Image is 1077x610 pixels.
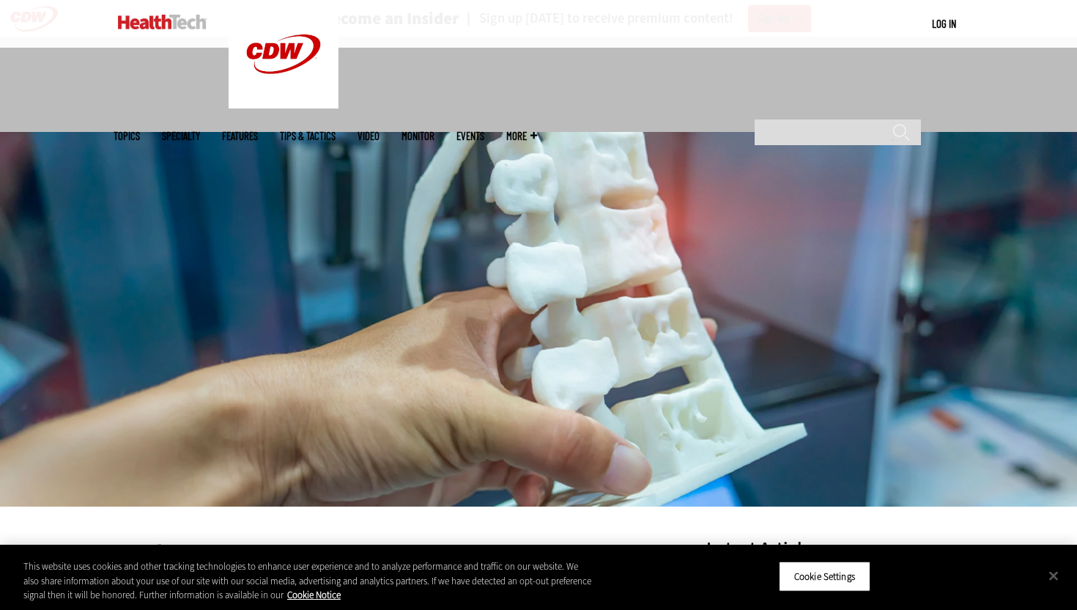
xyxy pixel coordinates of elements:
[222,131,258,142] a: Features
[280,131,336,142] a: Tips & Tactics
[23,559,593,603] div: This website uses cookies and other tracking technologies to enhance user experience and to analy...
[506,131,537,142] span: More
[779,561,870,592] button: Cookie Settings
[401,131,434,142] a: MonITor
[932,17,956,30] a: Log in
[358,131,380,142] a: Video
[114,131,140,142] span: Topics
[706,540,926,558] h3: Latest Articles
[287,589,341,601] a: More information about your privacy
[229,97,338,112] a: CDW
[456,131,484,142] a: Events
[136,540,667,551] div: »
[162,131,200,142] span: Specialty
[1037,559,1070,592] button: Close
[118,15,207,29] img: Home
[932,16,956,32] div: User menu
